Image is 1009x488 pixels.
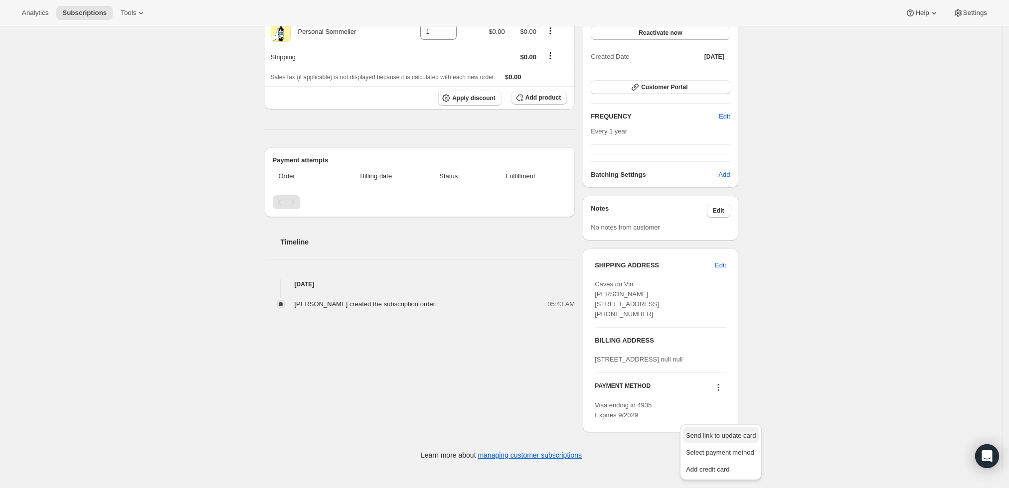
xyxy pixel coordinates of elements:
button: Edit [713,109,736,124]
button: Edit [707,204,730,218]
button: Reactivate now [591,26,730,40]
h6: Batching Settings [591,170,718,180]
button: Settings [947,6,993,20]
h4: [DATE] [265,279,575,289]
span: Billing date [335,171,417,181]
button: Send link to update card [683,427,759,443]
span: Settings [963,9,987,17]
button: Analytics [16,6,54,20]
span: Sales tax (if applicable) is not displayed because it is calculated with each new order. [271,74,496,81]
span: Edit [715,260,726,270]
span: [DATE] [704,53,724,61]
button: Customer Portal [591,80,730,94]
span: Help [915,9,929,17]
button: Apply discount [438,91,502,106]
span: Fulfillment [480,171,561,181]
div: Open Intercom Messenger [975,444,999,468]
button: Help [899,6,945,20]
span: Caves du Vin [PERSON_NAME] [STREET_ADDRESS] [PHONE_NUMBER] [595,280,659,318]
button: Subscriptions [56,6,113,20]
div: Personal Sommelier [291,27,356,37]
h3: PAYMENT METHOD [595,382,651,395]
h3: SHIPPING ADDRESS [595,260,715,270]
th: Shipping [265,46,399,68]
th: Order [273,165,333,187]
span: Every 1 year [591,127,627,135]
span: Add product [525,94,561,102]
span: Created Date [591,52,629,62]
h3: Notes [591,204,707,218]
h2: Payment attempts [273,155,567,165]
span: 05:43 AM [547,299,575,309]
h2: FREQUENCY [591,112,719,122]
button: Shipping actions [542,50,558,61]
span: Tools [121,9,136,17]
span: Analytics [22,9,48,17]
span: [PERSON_NAME] created the subscription order. [295,300,437,308]
span: Edit [719,112,730,122]
h3: BILLING ADDRESS [595,336,726,346]
p: Learn more about [421,450,582,460]
h2: Timeline [281,237,575,247]
button: Product actions [542,25,558,36]
span: Subscriptions [62,9,107,17]
a: managing customer subscriptions [478,451,582,459]
span: Edit [713,207,724,215]
span: $0.00 [505,73,521,81]
nav: Pagination [273,195,567,209]
button: Add product [511,91,567,105]
span: Add [718,170,730,180]
span: Visa ending in 4935 Expires 9/2029 [595,401,652,419]
button: Edit [709,257,732,273]
button: Select payment method [683,444,759,460]
span: No notes from customer [591,224,660,231]
span: Send link to update card [686,432,756,439]
span: Customer Portal [641,83,687,91]
button: Add [712,167,736,183]
span: $0.00 [489,28,505,35]
button: Add credit card [683,461,759,477]
span: $0.00 [520,53,536,61]
button: Tools [115,6,152,20]
span: Add credit card [686,466,729,473]
span: Reactivate now [639,29,682,37]
button: [DATE] [698,50,730,64]
span: [STREET_ADDRESS] null null [595,356,682,363]
span: Apply discount [452,94,496,102]
span: $0.00 [520,28,536,35]
span: Select payment method [686,449,754,456]
span: Status [423,171,474,181]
